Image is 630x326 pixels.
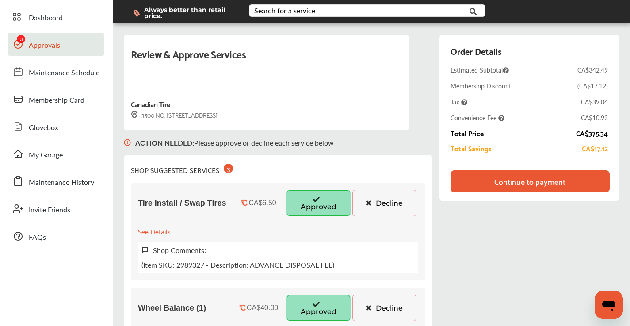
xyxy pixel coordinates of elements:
[131,98,170,110] div: Canadian Tire
[254,7,315,14] div: Search for a service
[8,33,104,56] a: Approvals
[29,122,58,134] span: Glovebox
[8,142,104,165] a: My Garage
[8,225,104,248] a: FAQs
[131,111,138,119] img: svg+xml;base64,PHN2ZyB3aWR0aD0iMTYiIGhlaWdodD0iMTciIHZpZXdCb3g9IjAgMCAxNiAxNyIgZmlsbD0ibm9uZSIgeG...
[29,150,63,161] span: My Garage
[135,138,194,148] b: ACTION NEEDED :
[286,295,351,321] button: Approved
[144,7,235,19] span: Always better than retail price.
[138,199,226,208] span: Tire Install / Swap Tires
[8,88,104,111] a: Membership Card
[29,12,63,24] span: Dashboard
[141,246,149,254] img: svg+xml;base64,PHN2ZyB3aWR0aD0iMTYiIGhlaWdodD0iMTciIHZpZXdCb3g9IjAgMCAxNiAxNyIgZmlsbD0ibm9uZSIgeG...
[29,40,60,51] span: Approvals
[451,97,467,106] span: Tax
[451,65,509,74] span: Estimated Subtotal
[451,43,501,58] div: Order Details
[577,81,608,90] div: ( CA$17.12 )
[247,304,278,312] div: CA$40.00
[451,113,504,122] span: Convenience Fee
[131,110,218,120] div: 3500 NO. [STREET_ADDRESS]
[286,190,351,216] button: Approved
[8,170,104,193] a: Maintenance History
[8,115,104,138] a: Glovebox
[595,291,623,319] iframe: Button to launch messaging window
[133,9,140,17] img: dollor_label_vector.a70140d1.svg
[224,164,233,173] div: 3
[576,129,608,137] div: CA$375.34
[131,162,233,176] div: SHOP SUGGESTED SERVICES
[8,197,104,220] a: Invite Friends
[451,144,492,152] div: Total Savings
[29,67,99,79] span: Maintenance Schedule
[248,199,276,207] div: CA$6.50
[8,60,104,83] a: Maintenance Schedule
[141,260,334,270] p: (Item SKU: 2989327 - Description: ADVANCE DISPOSAL FEE)
[581,97,608,106] div: CA$39.04
[29,232,46,243] span: FAQs
[135,138,334,148] p: Please approve or decline each service below
[29,95,84,106] span: Membership Card
[581,113,608,122] div: CA$10.93
[8,5,104,28] a: Dashboard
[582,144,608,152] div: CA$17.12
[577,65,608,74] div: CA$342.49
[352,190,416,216] button: Decline
[494,177,565,186] div: Continue to payment
[138,225,171,237] div: See Details
[352,295,416,321] button: Decline
[124,130,131,155] img: svg+xml;base64,PHN2ZyB3aWR0aD0iMTYiIGhlaWdodD0iMTciIHZpZXdCb3g9IjAgMCAxNiAxNyIgZmlsbD0ibm9uZSIgeG...
[153,245,206,255] label: Shop Comments:
[29,204,70,216] span: Invite Friends
[131,45,402,73] div: Review & Approve Services
[451,129,484,137] div: Total Price
[451,81,511,90] div: Membership Discount
[138,303,206,313] span: Wheel Balance (1)
[29,177,94,188] span: Maintenance History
